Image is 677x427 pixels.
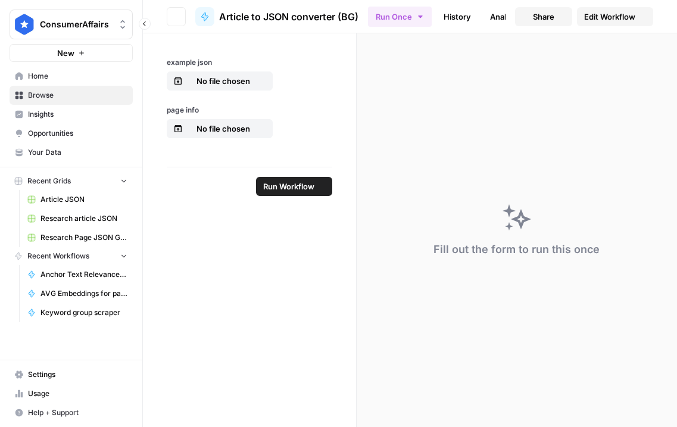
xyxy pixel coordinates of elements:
[40,194,127,205] span: Article JSON
[10,365,133,384] a: Settings
[22,265,133,284] a: Anchor Text Relevance Checker
[577,7,653,26] a: Edit Workflow
[219,10,358,24] span: Article to JSON converter (BG)
[10,10,133,39] button: Workspace: ConsumerAffairs
[10,67,133,86] a: Home
[10,44,133,62] button: New
[28,90,127,101] span: Browse
[28,109,127,120] span: Insights
[436,7,478,26] a: History
[57,47,74,59] span: New
[28,128,127,139] span: Opportunities
[263,180,314,192] span: Run Workflow
[10,247,133,265] button: Recent Workflows
[368,7,432,27] button: Run Once
[483,7,532,26] a: Analytics
[584,11,635,23] span: Edit Workflow
[40,232,127,243] span: Research Page JSON Generator ([PERSON_NAME])
[28,147,127,158] span: Your Data
[10,384,133,403] a: Usage
[10,124,133,143] a: Opportunities
[10,143,133,162] a: Your Data
[195,7,358,26] a: Article to JSON converter (BG)
[40,288,127,299] span: AVG Embeddings for page and Target Keyword
[27,251,89,261] span: Recent Workflows
[28,407,127,418] span: Help + Support
[167,119,273,138] button: No file chosen
[515,7,572,26] button: Share
[22,228,133,247] a: Research Page JSON Generator ([PERSON_NAME])
[28,369,127,380] span: Settings
[22,209,133,228] a: Research article JSON
[10,105,133,124] a: Insights
[40,213,127,224] span: Research article JSON
[10,172,133,190] button: Recent Grids
[533,11,554,23] span: Share
[22,190,133,209] a: Article JSON
[167,105,332,116] label: page info
[433,241,600,258] div: Fill out the form to run this once
[14,14,35,35] img: ConsumerAffairs Logo
[40,18,112,30] span: ConsumerAffairs
[40,307,127,318] span: Keyword group scraper
[22,303,133,322] a: Keyword group scraper
[185,123,261,135] p: No file chosen
[28,388,127,399] span: Usage
[27,176,71,186] span: Recent Grids
[10,86,133,105] a: Browse
[40,269,127,280] span: Anchor Text Relevance Checker
[22,284,133,303] a: AVG Embeddings for page and Target Keyword
[256,177,332,196] button: Run Workflow
[167,71,273,91] button: No file chosen
[10,403,133,422] button: Help + Support
[167,57,332,68] label: example json
[28,71,127,82] span: Home
[185,75,261,87] p: No file chosen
